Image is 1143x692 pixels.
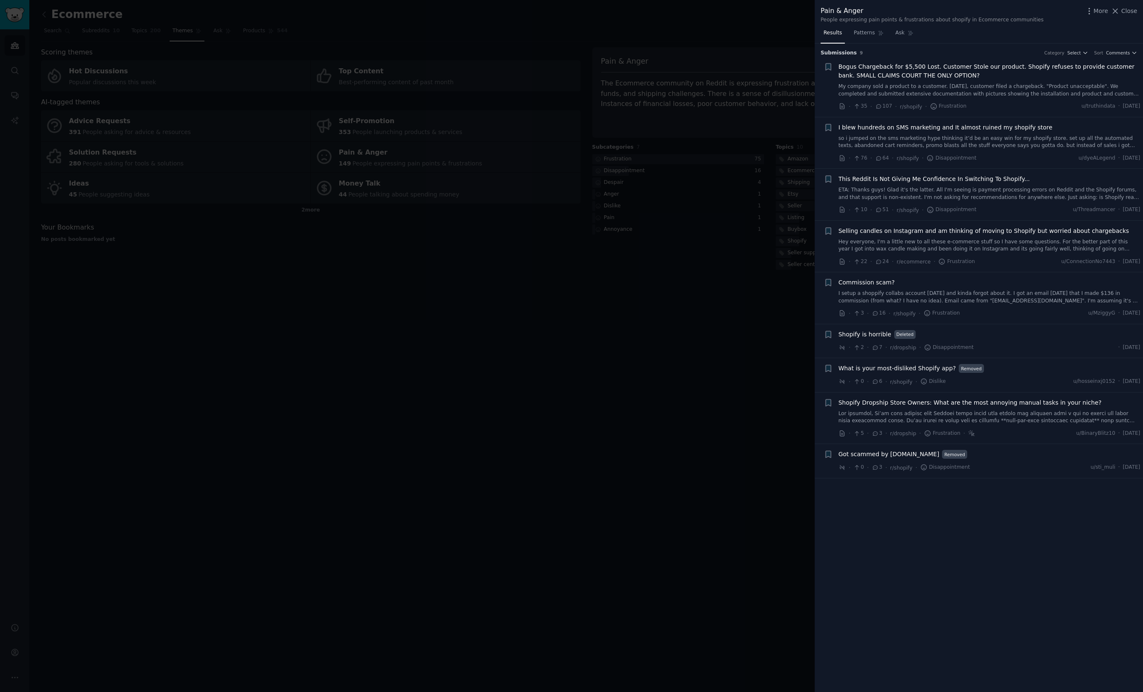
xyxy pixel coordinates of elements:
span: [DATE] [1123,258,1140,266]
span: Comments [1106,50,1130,56]
span: u/ConnectionNo7443 [1061,258,1115,266]
span: Shopify Dropship Store Owners: What are the most annoying manual tasks in your niche? [839,398,1102,407]
span: [DATE] [1123,206,1140,214]
span: · [849,377,850,386]
span: · [1118,103,1120,110]
span: · [1118,258,1120,266]
span: · [1118,464,1120,471]
span: · [895,102,897,111]
span: [DATE] [1123,378,1140,385]
span: u/truthindata [1081,103,1115,110]
span: Disappointment [920,464,970,471]
span: Frustration [924,310,960,317]
span: · [885,343,887,352]
span: · [892,154,893,163]
span: · [849,102,850,111]
span: Disappointment [926,155,976,162]
span: · [867,309,869,318]
a: Results [820,26,845,44]
span: 3 [872,430,882,437]
span: · [919,429,921,438]
div: Pain & Anger [820,6,1044,16]
span: · [919,309,920,318]
span: 51 [875,206,889,214]
span: Frustration [924,430,960,437]
span: · [867,429,869,438]
span: Got scammed by [DOMAIN_NAME] [839,450,939,459]
span: · [1118,206,1120,214]
span: 2 [853,344,864,351]
span: · [919,343,921,352]
a: so i jumped on the sms marketing hype thinking it’d be an easy win for my shopify store. set up a... [839,135,1140,150]
button: More [1085,7,1108,15]
span: · [922,154,924,163]
span: · [892,257,893,266]
span: Ask [895,29,905,37]
span: Patterns [854,29,875,37]
span: u/sti_muli [1091,464,1115,471]
span: · [915,377,917,386]
span: · [870,154,872,163]
div: Sort [1094,50,1103,56]
a: I blew hundreds on SMS marketing and It almost ruined my shopify store [839,123,1053,132]
span: 9 [860,50,863,55]
span: Frustration [938,258,975,266]
span: Frustration [930,103,966,110]
span: Deleted [894,330,916,339]
span: · [849,343,850,352]
span: 76 [853,155,867,162]
span: 24 [875,258,889,266]
div: People expressing pain points & frustrations about shopify in Ecommerce communities [820,16,1044,24]
span: · [849,206,850,214]
span: u/BinaryBlitz10 [1076,430,1115,437]
a: This Reddit Is Not Giving Me Confidence In Switching To Shopify... [839,175,1030,183]
span: r/dropship [890,345,916,351]
span: u/MziggyG [1088,310,1115,317]
span: Results [823,29,842,37]
span: · [1118,310,1120,317]
span: u/Threadmancer [1073,206,1115,214]
span: 22 [853,258,867,266]
span: [DATE] [1123,155,1140,162]
span: r/shopify [890,379,912,385]
button: Select [1067,50,1088,56]
span: Select [1067,50,1081,56]
span: Commission scam? [839,278,895,287]
span: · [849,257,850,266]
span: 64 [875,155,889,162]
span: Dislike [920,378,946,385]
span: Removed [942,450,967,459]
button: Comments [1106,50,1137,56]
span: · [870,257,872,266]
span: · [1118,430,1120,437]
a: Selling candles on Instagram and am thinking of moving to Shopify but worried about chargebacks [839,227,1129,235]
span: r/shopify [893,311,916,317]
span: · [915,463,917,472]
a: Patterns [851,26,886,44]
span: Close [1121,7,1137,15]
a: Bogus Chargeback for $5,500 Lost. Customer Stole our product. Shopify refuses to provide customer... [839,62,1140,80]
span: · [963,429,965,438]
span: 3 [872,464,882,471]
a: Shopify is horrible [839,330,891,339]
span: r/shopify [897,155,919,161]
span: r/shopify [897,207,919,213]
span: · [870,206,872,214]
span: u/dyeALegend [1078,155,1115,162]
span: · [925,102,927,111]
span: Submission s [820,49,857,57]
span: · [849,309,850,318]
span: Removed [959,364,984,373]
span: [DATE] [1123,430,1140,437]
span: 10 [853,206,867,214]
a: What is your most-disliked Shopify app? [839,364,956,373]
span: u/hosseinxj0152 [1073,378,1115,385]
span: · [849,463,850,472]
span: · [867,377,869,386]
span: More [1094,7,1108,15]
span: · [870,102,872,111]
